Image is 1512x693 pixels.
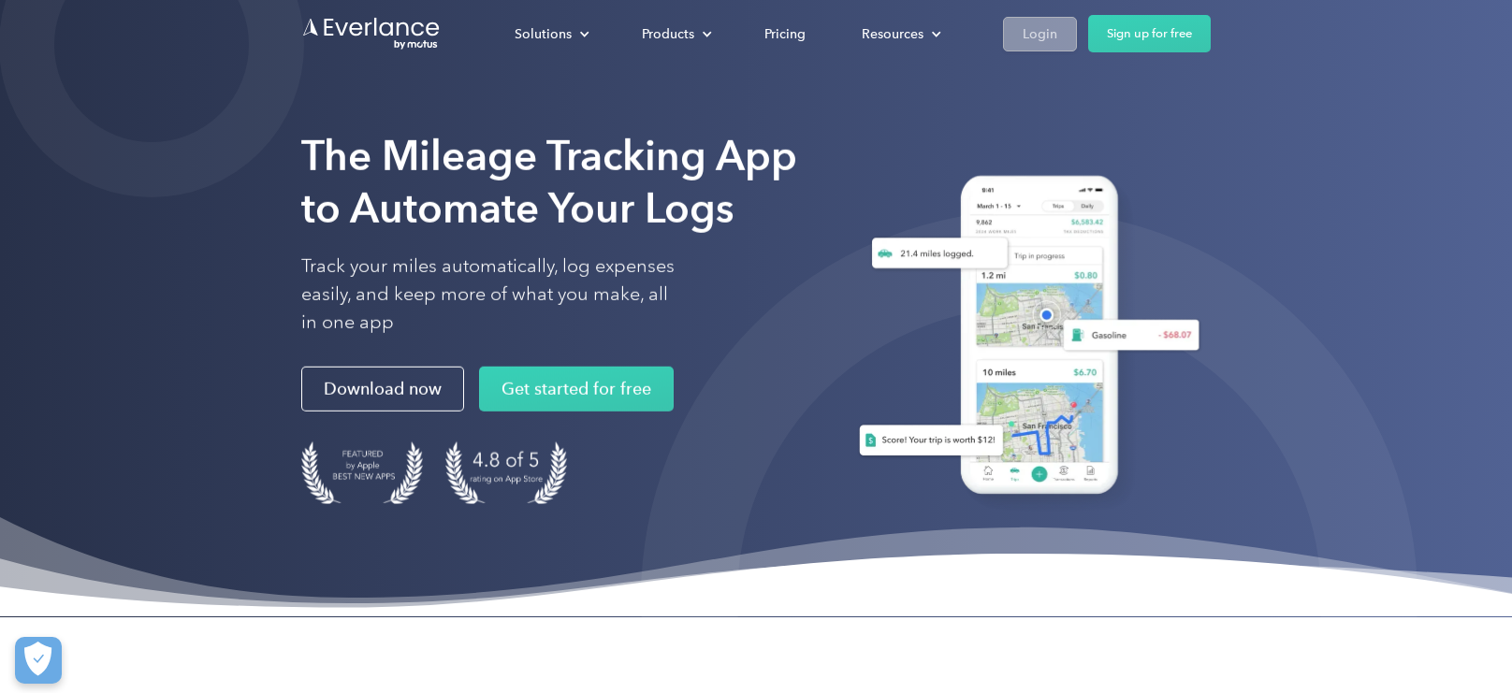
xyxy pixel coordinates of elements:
[1088,15,1211,52] a: Sign up for free
[445,441,567,504] img: 4.9 out of 5 stars on the app store
[746,18,824,51] a: Pricing
[301,253,676,337] p: Track your miles automatically, log expenses easily, and keep more of what you make, all in one app
[15,637,62,684] button: Cookies Settings
[301,367,464,411] a: Download now
[623,18,727,51] div: Products
[515,22,572,46] div: Solutions
[642,22,694,46] div: Products
[1003,17,1077,51] a: Login
[1023,22,1057,46] div: Login
[862,22,923,46] div: Resources
[836,162,1211,516] img: Everlance, mileage tracker app, expense tracking app
[301,441,423,504] img: Badge for Featured by Apple Best New Apps
[301,16,442,51] a: Go to homepage
[764,22,806,46] div: Pricing
[496,18,604,51] div: Solutions
[843,18,956,51] div: Resources
[301,131,797,233] strong: The Mileage Tracking App to Automate Your Logs
[479,367,674,411] a: Get started for free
